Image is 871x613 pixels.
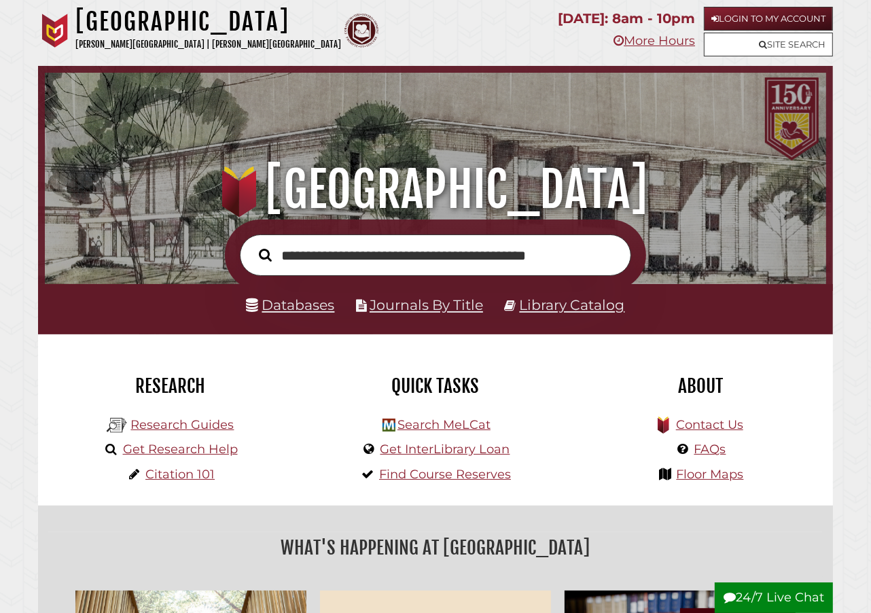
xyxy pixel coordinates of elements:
button: Search [252,245,279,264]
img: Calvin University [38,14,72,48]
img: Calvin Theological Seminary [344,14,378,48]
a: Find Course Reserves [379,467,511,482]
img: Hekman Library Logo [107,415,127,436]
a: Citation 101 [145,467,215,482]
a: Get Research Help [123,442,238,457]
a: Contact Us [676,417,743,432]
p: [DATE]: 8am - 10pm [558,7,695,31]
p: [PERSON_NAME][GEOGRAPHIC_DATA] | [PERSON_NAME][GEOGRAPHIC_DATA] [75,37,341,52]
a: Journals By Title [370,296,483,313]
a: Search MeLCat [397,417,491,432]
a: Floor Maps [677,467,744,482]
img: Hekman Library Logo [383,419,395,432]
a: Site Search [704,33,833,56]
a: Library Catalog [520,296,625,313]
h2: Research [48,374,293,398]
a: FAQs [694,442,726,457]
a: Research Guides [130,417,234,432]
h1: [GEOGRAPHIC_DATA] [75,7,341,37]
h2: Quick Tasks [313,374,558,398]
h2: About [578,374,823,398]
a: Databases [247,296,335,313]
h2: What's Happening at [GEOGRAPHIC_DATA] [48,532,823,563]
a: Get InterLibrary Loan [380,442,510,457]
a: Login to My Account [704,7,833,31]
i: Search [259,248,272,262]
h1: [GEOGRAPHIC_DATA] [58,160,813,220]
a: More Hours [614,33,695,48]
